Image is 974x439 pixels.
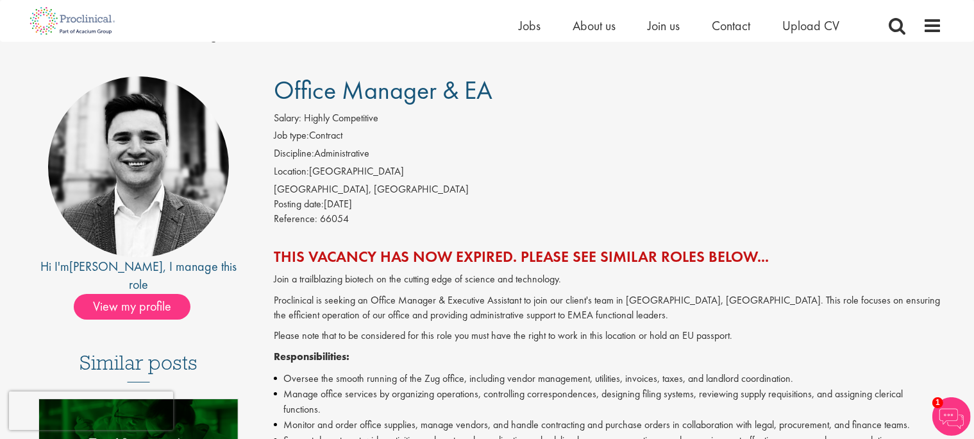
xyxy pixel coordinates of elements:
p: Join a trailblazing biotech on the cutting edge of science and technology. [274,272,943,287]
h2: This vacancy has now expired. Please see similar roles below... [274,248,943,265]
p: Please note that to be considered for this role you must have the right to work in this location ... [274,329,943,343]
span: 66054 [320,212,349,225]
li: [GEOGRAPHIC_DATA] [274,164,943,182]
p: Proclinical is seeking an Office Manager & Executive Assistant to join our client's team in [GEOG... [274,293,943,323]
a: Contact [712,17,751,34]
a: Upload CV [783,17,840,34]
li: Contract [274,128,943,146]
a: Jobs [519,17,541,34]
label: Location: [274,164,309,179]
label: Job type: [274,128,309,143]
li: Manage office services by organizing operations, controlling correspondences, designing filing sy... [274,386,943,417]
li: Oversee the smooth running of the Zug office, including vendor management, utilities, invoices, t... [274,371,943,386]
strong: Responsibilities: [274,350,349,363]
li: Monitor and order office supplies, manage vendors, and handle contracting and purchase orders in ... [274,417,943,433]
label: Reference: [274,212,317,227]
h3: Similar posts [80,352,197,383]
span: View my profile [74,294,190,320]
a: [PERSON_NAME] [69,258,163,275]
div: [DATE] [274,197,943,212]
a: About us [573,17,616,34]
span: Posting date: [274,197,324,211]
img: imeage of recruiter Edward Little [48,76,229,257]
a: Join us [648,17,680,34]
a: View my profile [74,297,203,313]
span: Office Manager & EA [274,74,492,107]
li: Administrative [274,146,943,164]
label: Discipline: [274,146,314,161]
div: [GEOGRAPHIC_DATA], [GEOGRAPHIC_DATA] [274,182,943,197]
div: Hi I'm , I manage this role [32,257,246,294]
iframe: reCAPTCHA [9,392,173,430]
span: 1 [932,397,943,408]
label: Salary: [274,111,301,126]
img: Chatbot [932,397,971,436]
span: Highly Competitive [304,111,378,125]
